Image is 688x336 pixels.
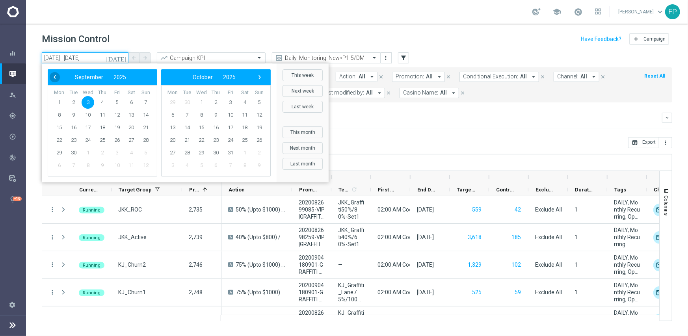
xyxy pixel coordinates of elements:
div: Mission Control [9,71,26,77]
button: Last week [283,101,323,113]
a: [PERSON_NAME]keyboard_arrow_down [617,6,665,18]
span: 16 [67,121,80,134]
i: arrow_drop_down [450,89,457,97]
span: 02:00 AM Coordinated Universal Time (UTC 00:00) [377,234,502,240]
span: 29 [195,147,208,159]
div: EP [665,4,680,19]
span: Action: [339,73,357,80]
span: Promotions [299,187,318,193]
i: add [633,36,639,42]
button: arrow_forward [139,52,151,63]
span: Campaign [643,36,666,42]
span: › [255,72,265,82]
span: 15 [195,121,208,134]
span: 12 [139,159,152,172]
span: Conditional Execution: [463,73,518,80]
i: arrow_drop_down [590,73,597,80]
img: Optimail [653,204,666,216]
span: 2025 [113,74,126,80]
span: 3 [166,159,179,172]
span: 22 [195,134,208,147]
span: First Send Time [378,187,397,193]
span: All [366,89,373,96]
span: Priority [189,187,199,193]
i: more_vert [662,139,669,146]
span: Columns [663,195,669,215]
span: 2,739 [189,234,203,240]
span: 22 [53,134,65,147]
i: close [540,74,545,80]
i: [DATE] [106,54,127,61]
span: 29 [166,96,179,109]
bs-daterangepicker-container: calendar [42,63,329,182]
button: 2025 [108,72,131,82]
span: September [75,74,103,80]
span: 3 [111,147,123,159]
span: 4 [96,96,109,109]
i: arrow_forward [142,55,148,61]
img: Optimail [653,286,666,299]
span: 10 [82,109,94,121]
span: 9 [67,109,80,121]
button: 559 [471,205,482,215]
i: trending_up [160,54,168,62]
span: 16 [210,121,222,134]
button: 102 [511,260,522,270]
span: Casino Name: [403,89,438,96]
span: 8 [195,109,208,121]
div: +10 [13,197,22,201]
button: keyboard_arrow_down [662,113,672,123]
colored-tag: Running [79,234,104,241]
ng-select: Daily_Monitoring_New<P1-5/DM [272,52,381,63]
div: Mission Control [9,63,26,84]
div: Press SPACE to select this row. [42,224,221,251]
div: Press SPACE to select this row. [42,306,221,334]
span: 21 [181,134,193,147]
span: A [228,235,233,239]
th: weekday [110,89,124,96]
span: Tags [614,187,626,193]
button: Casino Name: All arrow_drop_down [400,88,459,98]
i: play_circle_outline [9,133,16,140]
span: 2025 [223,74,236,80]
input: Have Feedback? [581,36,621,42]
div: 03 Nov 2025, Monday [417,206,434,213]
span: 9 [96,159,109,172]
span: 19 [111,121,123,134]
th: weekday [180,89,195,96]
i: close [446,74,451,80]
div: Press SPACE to select this row. [42,279,221,306]
span: October [193,74,213,80]
i: close [460,90,465,96]
h1: Mission Control [42,33,110,45]
span: 6 [125,96,138,109]
span: 5 [195,159,208,172]
span: 7 [139,96,152,109]
img: Optimail [653,231,666,244]
span: 30 [210,147,222,159]
span: Duration [575,187,594,193]
span: 29 [53,147,65,159]
th: weekday [67,89,81,96]
span: 20 [125,121,138,134]
colored-tag: Running [79,206,104,213]
span: Exclusion type [536,187,554,193]
button: equalizer Dashboard [9,50,26,56]
button: filter_alt [398,52,409,63]
button: 525 [471,288,482,297]
span: 8 [53,109,65,121]
th: weekday [238,89,252,96]
button: This week [283,69,323,81]
span: DAILY, Monthly Recurring [614,226,640,248]
span: 12 [253,109,266,121]
span: 7 [181,109,193,121]
span: 30 [67,147,80,159]
div: 1 [575,206,578,213]
img: Email [653,259,666,271]
span: Last modified by: [322,89,364,96]
button: play_circle_outline Execute [9,134,26,140]
span: Channel: [557,73,578,80]
span: keyboard_arrow_down [656,7,664,16]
